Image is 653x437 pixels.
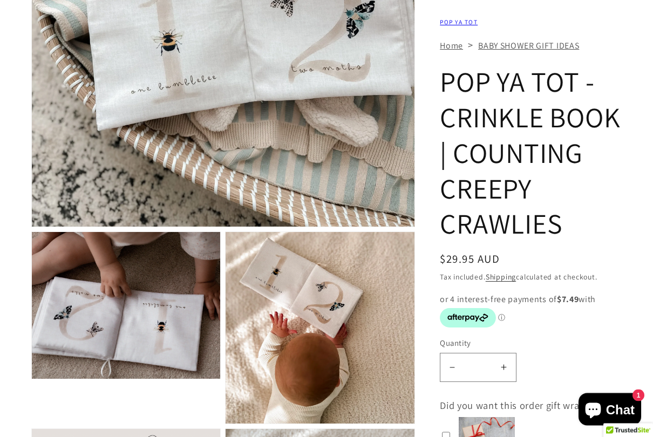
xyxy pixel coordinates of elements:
[440,40,463,51] a: Home
[440,251,500,266] span: $29.95 AUD
[440,271,622,283] div: Tax included. calculated at checkout.
[440,397,622,414] div: Did you want this order gift wrapped?
[486,272,516,282] a: Shipping
[478,40,579,51] a: BABY SHOWER GIFT IDEAS
[440,338,622,349] label: Quantity
[440,18,478,26] a: POP YA TOT
[575,393,644,428] inbox-online-store-chat: Shopify online store chat
[468,38,473,51] span: >
[440,64,622,242] h1: POP YA TOT - CRINKLE BOOK | COUNTING CREEPY CRAWLIES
